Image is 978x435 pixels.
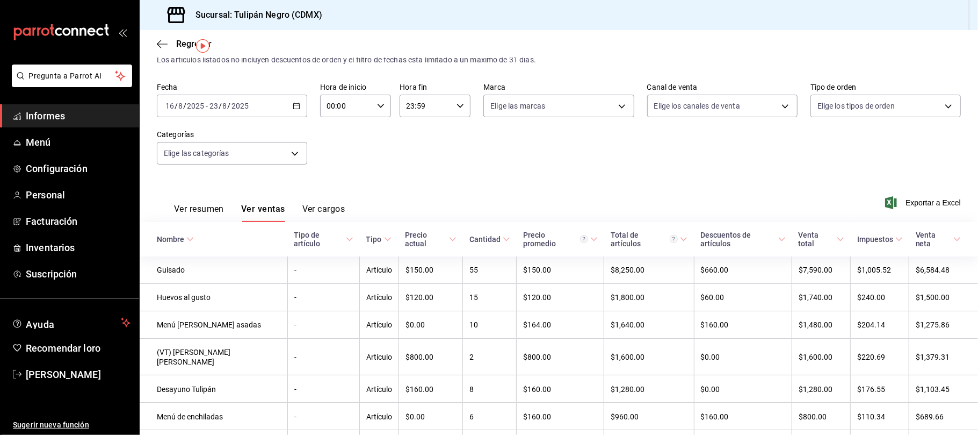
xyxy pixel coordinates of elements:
font: $660.00 [701,266,729,275]
font: Ayuda [26,319,55,330]
font: Marca [483,83,505,92]
font: $120.00 [523,294,551,302]
font: $0.00 [701,353,720,361]
font: $220.69 [857,353,885,361]
input: -- [222,102,228,110]
font: Sucursal: Tulipán Negro (CDMX) [195,10,322,20]
font: / [228,102,231,110]
font: Ver resumen [174,204,224,214]
font: Informes [26,110,65,122]
font: Total de artículos [611,231,641,248]
font: Configuración [26,163,88,174]
svg: El total de artículos considera cambios de precios en los artículos así como costos adicionales p... [670,235,678,243]
font: $1,600.00 [611,353,644,361]
font: Pregunta a Parrot AI [29,72,102,80]
font: $800.00 [405,353,433,361]
font: $176.55 [857,385,885,394]
font: 15 [469,294,478,302]
font: $1,800.00 [611,294,644,302]
input: ---- [186,102,205,110]
span: Total de artículos [611,231,687,248]
font: $1,480.00 [799,321,832,330]
font: Exportar a Excel [905,198,961,207]
font: - [206,102,208,110]
font: Facturación [26,216,77,227]
svg: Precio promedio = Total artículos / cantidad [580,235,588,243]
font: Los artículos listados no incluyen descuentos de orden y el filtro de fechas está limitado a un m... [157,55,536,64]
font: - [294,294,296,302]
font: Ver cargos [302,204,345,214]
font: Tipo de artículo [294,231,321,248]
a: Pregunta a Parrot AI [8,78,132,89]
font: - [294,385,296,394]
font: 6 [469,412,474,421]
font: Artículo [366,321,392,330]
font: Venta neta [916,231,936,248]
font: Fecha [157,83,178,92]
font: 2 [469,353,474,361]
font: $120.00 [405,294,433,302]
font: / [175,102,178,110]
font: Hora fin [400,83,427,92]
font: $110.34 [857,412,885,421]
font: 55 [469,266,478,275]
span: Cantidad [469,235,510,244]
font: $1,103.45 [916,385,950,394]
font: Inventarios [26,242,75,253]
font: $1,005.52 [857,266,891,275]
font: $150.00 [523,266,551,275]
font: - [294,412,296,421]
font: $689.66 [916,412,944,421]
font: $6,584.48 [916,266,950,275]
font: $800.00 [799,412,827,421]
font: Regresar [176,39,212,49]
span: Tipo de artículo [294,231,353,248]
font: Artículo [366,385,392,394]
button: Pregunta a Parrot AI [12,65,132,87]
font: Menú [PERSON_NAME] asadas [157,321,261,330]
font: $1,640.00 [611,321,644,330]
font: 8 [469,385,474,394]
font: Precio promedio [523,231,556,248]
font: Artículo [366,266,392,275]
font: Sugerir nueva función [13,420,89,429]
font: $1,280.00 [611,385,644,394]
font: Canal de venta [647,83,698,92]
font: / [183,102,186,110]
font: Artículo [366,353,392,361]
font: / [219,102,222,110]
button: abrir_cajón_menú [118,28,127,37]
font: Tipo [366,235,382,244]
font: - [294,321,296,330]
span: Precio actual [405,231,457,248]
font: $1,600.00 [799,353,832,361]
font: $7,590.00 [799,266,832,275]
font: 10 [469,321,478,330]
font: (VT) [PERSON_NAME] [PERSON_NAME] [157,348,230,367]
font: Personal [26,189,65,201]
font: $0.00 [405,321,425,330]
font: $1,500.00 [916,294,950,302]
span: Impuestos [857,235,903,244]
button: Regresar [157,39,212,49]
font: Guisado [157,266,185,275]
font: $204.14 [857,321,885,330]
font: Elige los canales de venta [654,102,740,110]
input: -- [209,102,219,110]
font: $0.00 [405,412,425,421]
font: Desayuno Tulipán [157,385,216,394]
font: Cantidad [469,235,501,244]
div: pestañas de navegación [174,203,345,222]
font: $160.00 [523,385,551,394]
img: Marcador de información sobre herramientas [196,39,209,53]
font: $1,275.86 [916,321,950,330]
font: $150.00 [405,266,433,275]
font: $800.00 [523,353,551,361]
font: $0.00 [701,385,720,394]
font: Menú [26,137,51,148]
font: $240.00 [857,294,885,302]
input: -- [165,102,175,110]
font: $160.00 [405,385,433,394]
span: Venta neta [916,231,961,248]
font: Menú de enchiladas [157,412,223,421]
